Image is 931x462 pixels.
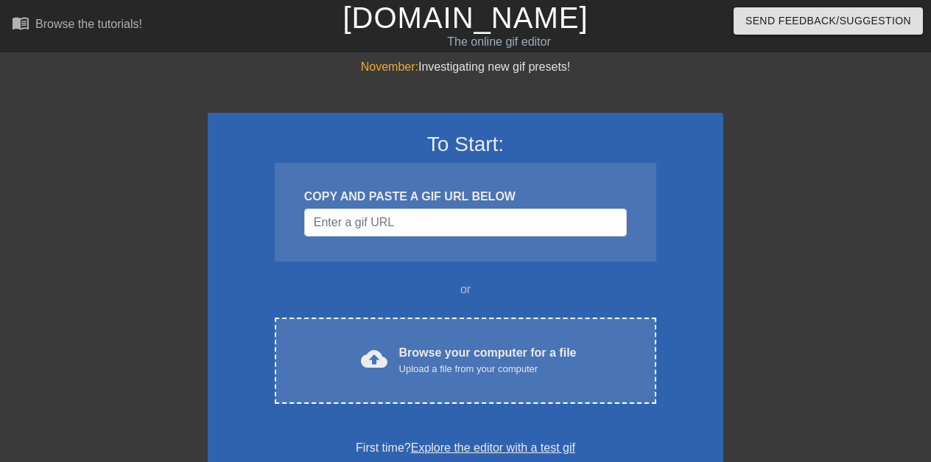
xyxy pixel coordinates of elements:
[361,346,387,372] span: cloud_upload
[12,14,29,32] span: menu_book
[246,281,685,298] div: or
[734,7,923,35] button: Send Feedback/Suggestion
[399,362,577,377] div: Upload a file from your computer
[304,209,627,237] input: Username
[317,33,680,51] div: The online gif editor
[208,58,723,76] div: Investigating new gif presets!
[227,439,704,457] div: First time?
[399,344,577,377] div: Browse your computer for a file
[411,441,575,454] a: Explore the editor with a test gif
[227,132,704,157] h3: To Start:
[361,60,418,73] span: November:
[342,1,588,34] a: [DOMAIN_NAME]
[35,18,142,30] div: Browse the tutorials!
[12,14,142,37] a: Browse the tutorials!
[304,188,627,206] div: COPY AND PASTE A GIF URL BELOW
[745,12,911,30] span: Send Feedback/Suggestion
